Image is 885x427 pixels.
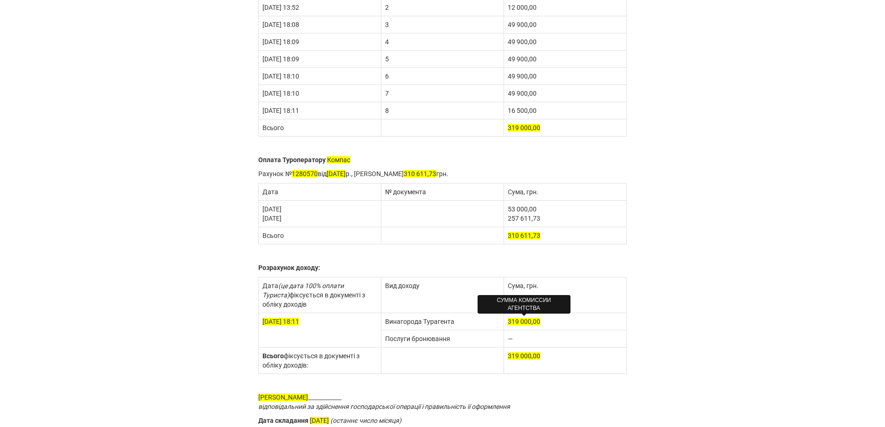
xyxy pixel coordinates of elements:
[381,68,504,85] td: 6
[258,277,381,313] td: Дата фіксується в документі з обліку доходів
[504,201,627,227] td: 53 000,00 257 611,73
[504,184,627,201] td: Сума, грн.
[508,124,540,131] span: 319 000,00
[258,201,381,227] td: [DATE] [DATE]
[258,51,381,68] td: [DATE] 18:09
[504,16,627,33] td: 49 900,00
[258,184,381,201] td: Дата
[258,393,627,411] p: ____________
[327,170,346,177] span: [DATE]
[504,330,627,348] td: —
[381,330,504,348] td: Послуги бронювання
[292,170,318,177] span: 1280570
[258,348,381,374] td: фіксується в документі з обліку доходів:
[330,417,401,424] i: (останнє число місяця)
[381,102,504,119] td: 8
[504,68,627,85] td: 49 900,00
[258,16,381,33] td: [DATE] 18:08
[381,277,504,313] td: Вид доходу
[258,417,308,424] b: Дата складання
[381,184,504,201] td: № документа
[504,102,627,119] td: 16 500,00
[504,277,627,313] td: Сума, грн.
[381,33,504,51] td: 4
[310,417,329,424] span: [DATE]
[262,318,299,325] span: [DATE] 18:11
[258,227,381,244] td: Всього
[258,156,326,164] b: Оплата Туроператору
[504,51,627,68] td: 49 900,00
[508,352,540,360] span: 319 000,00
[404,170,436,177] span: 310 611,73
[258,403,510,410] i: відповідальний за здійснення господарської операції і правильність її оформлення
[504,33,627,51] td: 49 900,00
[258,85,381,102] td: [DATE] 18:10
[262,352,284,360] b: Всього
[508,318,540,325] span: 319 000,00
[381,85,504,102] td: 7
[258,394,308,401] span: [PERSON_NAME]
[258,68,381,85] td: [DATE] 18:10
[258,33,381,51] td: [DATE] 18:09
[262,282,344,299] i: (це дата 100% оплати Туриста)
[504,85,627,102] td: 49 900,00
[381,16,504,33] td: 3
[258,264,320,271] b: Розрахунок доходу:
[258,102,381,119] td: [DATE] 18:11
[258,169,627,178] p: Рахунок № від р., [PERSON_NAME] грн.
[478,295,570,314] div: СУММА КОМИССИИ АГЕНТСТВА
[327,156,350,164] span: Компас
[381,51,504,68] td: 5
[508,232,540,239] span: 310 611,73
[258,119,381,137] td: Всього
[381,313,504,330] td: Винагорода Турагента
